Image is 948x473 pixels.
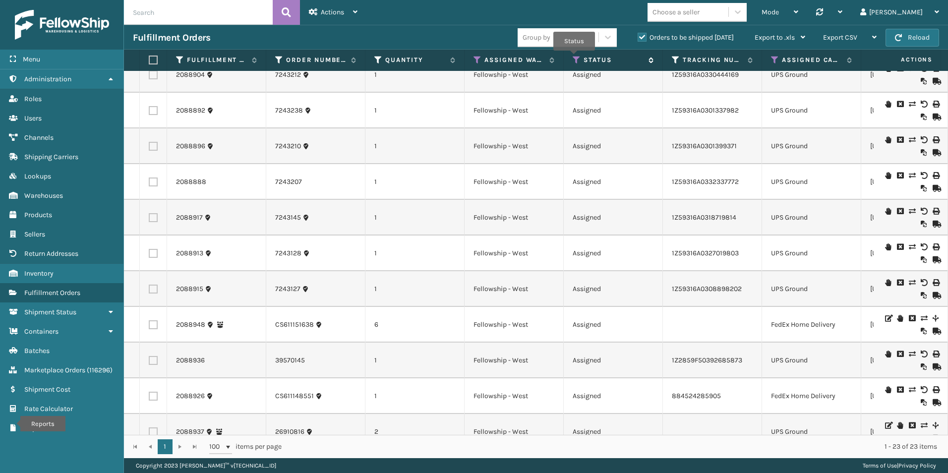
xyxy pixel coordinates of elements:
[672,213,736,222] a: 1Z59316A0318719814
[933,399,939,406] i: Mark as Shipped
[909,172,915,179] i: Change shipping
[24,95,42,103] span: Roles
[176,141,205,151] a: 2088896
[762,414,861,450] td: UPS Ground
[321,8,344,16] span: Actions
[672,249,739,257] a: 1Z59316A0327019803
[523,32,550,43] div: Group by
[24,269,54,278] span: Inventory
[24,347,50,355] span: Batches
[909,208,915,215] i: Change shipping
[564,414,663,450] td: Assigned
[24,153,78,161] span: Shipping Carriers
[762,236,861,271] td: UPS Ground
[921,243,927,250] i: Void Label
[909,243,915,250] i: Change shipping
[87,366,113,374] span: ( 116296 )
[275,284,300,294] a: 7243127
[885,136,891,143] i: On Hold
[885,172,891,179] i: On Hold
[885,386,891,393] i: On Hold
[921,136,927,143] i: Void Label
[638,33,734,42] label: Orders to be shipped [DATE]
[365,378,465,414] td: 1
[782,56,842,64] label: Assigned Carrier Service
[933,149,939,156] i: Mark as Shipped
[465,236,564,271] td: Fellowship - West
[897,172,903,179] i: Cancel Fulfillment Order
[209,442,224,452] span: 100
[465,164,564,200] td: Fellowship - West
[24,385,70,394] span: Shipment Cost
[275,70,301,80] a: 7243212
[762,307,861,343] td: FedEx Home Delivery
[584,56,644,64] label: Status
[275,391,314,401] a: CS611148551
[897,315,903,322] i: On Hold
[921,292,927,299] i: Reoptimize
[275,248,301,258] a: 7243128
[564,307,663,343] td: Assigned
[176,320,205,330] a: 2088948
[23,55,40,63] span: Menu
[24,308,76,316] span: Shipment Status
[885,315,891,322] i: Edit
[564,200,663,236] td: Assigned
[176,391,205,401] a: 2088926
[176,248,203,258] a: 2088913
[24,327,59,336] span: Containers
[672,106,739,115] a: 1Z59316A0301337982
[933,172,939,179] i: Print Label
[133,32,210,44] h3: Fulfillment Orders
[465,128,564,164] td: Fellowship - West
[921,149,927,156] i: Reoptimize
[885,422,891,429] i: Edit
[921,386,927,393] i: Void Label
[136,458,276,473] p: Copyright 2023 [PERSON_NAME]™ v [TECHNICAL_ID]
[909,315,915,322] i: Cancel Fulfillment Order
[933,279,939,286] i: Print Label
[465,271,564,307] td: Fellowship - West
[176,213,203,223] a: 2088917
[187,56,247,64] label: Fulfillment Order Id
[385,56,445,64] label: Quantity
[921,114,927,120] i: Reoptimize
[275,355,305,365] a: 39570145
[897,386,903,393] i: Cancel Fulfillment Order
[933,101,939,108] i: Print Label
[921,78,927,85] i: Reoptimize
[897,208,903,215] i: Cancel Fulfillment Order
[465,57,564,93] td: Fellowship - West
[465,378,564,414] td: Fellowship - West
[564,164,663,200] td: Assigned
[286,56,346,64] label: Order Number
[933,243,939,250] i: Print Label
[933,328,939,335] i: Mark as Shipped
[672,177,739,186] a: 1Z59316A0332337772
[24,230,45,238] span: Sellers
[762,8,779,16] span: Mode
[933,292,939,299] i: Mark as Shipped
[933,315,939,322] i: Split Fulfillment Order
[909,351,915,357] i: Change shipping
[897,422,903,429] i: On Hold
[909,386,915,393] i: Change shipping
[755,33,795,42] span: Export to .xls
[897,243,903,250] i: Cancel Fulfillment Order
[933,256,939,263] i: Mark as Shipped
[24,191,63,200] span: Warehouses
[275,106,303,116] a: 7243238
[209,439,282,454] span: items per page
[672,356,742,364] a: 1Z2859F50392685873
[885,351,891,357] i: On Hold
[909,279,915,286] i: Change shipping
[24,249,78,258] span: Return Addresses
[564,93,663,128] td: Assigned
[933,185,939,192] i: Mark as Shipped
[24,289,80,297] span: Fulfillment Orders
[885,101,891,108] i: On Hold
[365,414,465,450] td: 2
[683,56,743,64] label: Tracking Number
[921,101,927,108] i: Void Label
[672,392,721,400] a: 884524285905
